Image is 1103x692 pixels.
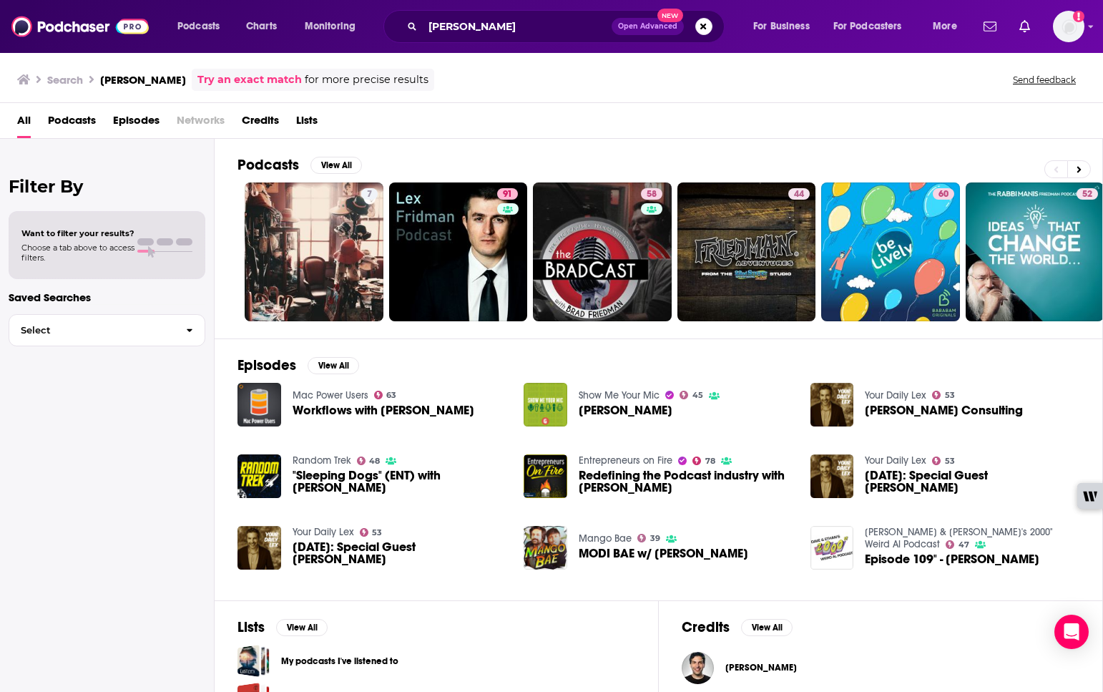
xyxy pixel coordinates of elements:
a: 53 [932,457,955,465]
img: Lex Friedman [682,652,714,684]
img: Redefining the Podcast industry with Lex Friedman [524,454,567,498]
a: 39 [637,534,660,542]
a: PodcastsView All [237,156,362,174]
a: Dave & Ethan's 2000" Weird Al Podcast [865,526,1053,550]
a: Workflows with Lex Friedman [237,383,281,427]
span: Open Advanced [618,23,677,30]
a: Podcasts [48,109,96,138]
a: Redefining the Podcast industry with Lex Friedman [579,469,793,494]
a: 60 [933,188,954,200]
a: 48 [357,457,381,465]
a: My podcasts I've listened to [237,645,270,677]
button: open menu [167,15,238,38]
button: Lex FriedmanLex Friedman [682,645,1079,691]
a: "Sleeping Dogs" (ENT) with Lex Friedman [293,469,507,494]
img: Lex Friedman [524,383,567,427]
a: May 9, 2014: Special Guest Lex Friedman [865,469,1079,494]
span: "Sleeping Dogs" (ENT) with [PERSON_NAME] [293,469,507,494]
a: 63 [374,391,397,399]
a: Your Daily Lex [865,454,926,467]
a: 47 [946,540,969,549]
img: May 9, 2014: Special Guest Lex Friedman [237,526,281,570]
span: Podcasts [177,16,220,36]
svg: Add a profile image [1073,11,1084,22]
a: Try an exact match [197,72,302,88]
span: MODI BAE w/ [PERSON_NAME] [579,547,748,560]
span: Networks [177,109,225,138]
img: Podchaser - Follow, Share and Rate Podcasts [11,13,149,40]
span: for more precise results [305,72,428,88]
button: Send feedback [1009,74,1080,86]
span: Logged in as OutCastPodChaser [1053,11,1084,42]
span: 53 [372,530,382,536]
h2: Episodes [237,356,296,374]
a: Credits [242,109,279,138]
h2: Lists [237,618,265,636]
a: Lex Friedman [725,662,797,673]
h2: Filter By [9,176,205,197]
a: Show Me Your Mic [579,389,660,401]
a: 44 [788,188,810,200]
button: open menu [923,15,975,38]
span: Episode 109" - [PERSON_NAME] [865,553,1039,565]
img: MODI BAE w/ LEX FRIEDMAN [524,526,567,570]
a: May 9, 2014: Special Guest Lex Friedman [293,541,507,565]
a: Charts [237,15,285,38]
span: New [657,9,683,22]
a: Entrepreneurs on Fire [579,454,672,467]
a: 91 [389,182,528,321]
span: [DATE]: Special Guest [PERSON_NAME] [293,541,507,565]
span: Charts [246,16,277,36]
span: 47 [959,542,969,548]
img: Lex Friedman Consulting [810,383,854,427]
span: Select [9,326,175,335]
button: open menu [824,15,923,38]
h3: [PERSON_NAME] [100,73,186,87]
a: 53 [932,391,955,399]
a: 45 [680,391,703,399]
button: open menu [743,15,828,38]
a: 7 [245,182,383,321]
button: View All [741,619,793,636]
span: More [933,16,957,36]
span: 44 [794,187,804,202]
span: [PERSON_NAME] [579,404,672,416]
span: 7 [367,187,372,202]
a: Lists [296,109,318,138]
a: Episodes [113,109,160,138]
div: Open Intercom Messenger [1054,615,1089,649]
a: CreditsView All [682,618,793,636]
img: "Sleeping Dogs" (ENT) with Lex Friedman [237,454,281,498]
button: open menu [295,15,374,38]
img: May 9, 2014: Special Guest Lex Friedman [810,454,854,498]
a: MODI BAE w/ LEX FRIEDMAN [579,547,748,560]
span: [PERSON_NAME] [725,662,797,673]
span: 63 [386,392,396,399]
button: Open AdvancedNew [612,18,684,35]
img: User Profile [1053,11,1084,42]
span: [DATE]: Special Guest [PERSON_NAME] [865,469,1079,494]
a: Random Trek [293,454,351,467]
input: Search podcasts, credits, & more... [423,15,612,38]
a: 78 [692,457,715,465]
a: 58 [641,188,662,200]
a: Episode 109" - Lex Friedman [865,553,1039,565]
span: Want to filter your results? [21,228,134,238]
button: Select [9,314,205,346]
span: 53 [945,458,955,464]
span: Monitoring [305,16,356,36]
span: Workflows with [PERSON_NAME] [293,404,474,416]
a: Workflows with Lex Friedman [293,404,474,416]
a: EpisodesView All [237,356,359,374]
button: View All [308,357,359,374]
span: 52 [1082,187,1092,202]
button: View All [310,157,362,174]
